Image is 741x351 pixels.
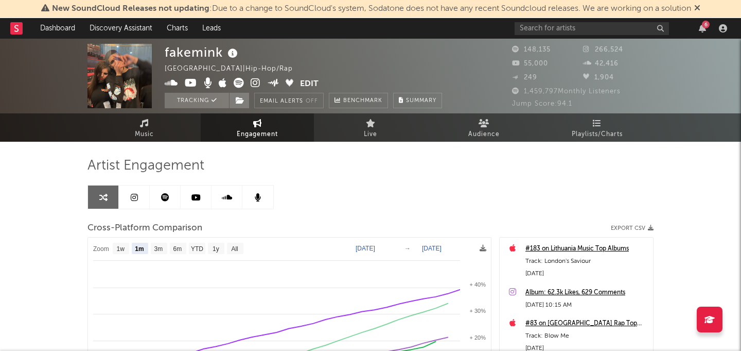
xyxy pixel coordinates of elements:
[512,74,537,81] span: 249
[525,287,648,299] a: Album: 62.3k Likes, 629 Comments
[512,60,548,67] span: 55,000
[329,93,388,108] a: Benchmark
[364,128,377,141] span: Live
[525,268,648,280] div: [DATE]
[52,5,691,13] span: : Due to a change to SoundCloud's system, Sodatone does not have any recent Soundcloud releases. ...
[231,245,238,253] text: All
[201,113,314,142] a: Engagement
[135,128,154,141] span: Music
[699,24,706,32] button: 6
[254,93,324,108] button: Email AlertsOff
[470,335,486,341] text: + 20%
[512,101,572,107] span: Jump Score: 94.1
[135,245,144,253] text: 1m
[470,281,486,288] text: + 40%
[237,128,278,141] span: Engagement
[87,160,204,172] span: Artist Engagement
[300,78,319,91] button: Edit
[515,22,669,35] input: Search for artists
[356,245,375,252] text: [DATE]
[422,245,442,252] text: [DATE]
[404,245,411,252] text: →
[702,21,710,28] div: 6
[468,128,500,141] span: Audience
[512,46,551,53] span: 148,135
[525,243,648,255] a: #183 on Lithuania Music Top Albums
[314,113,427,142] a: Live
[406,98,436,104] span: Summary
[160,18,195,39] a: Charts
[87,113,201,142] a: Music
[165,63,305,75] div: [GEOGRAPHIC_DATA] | Hip-Hop/Rap
[470,308,486,314] text: + 30%
[213,245,219,253] text: 1y
[427,113,540,142] a: Audience
[540,113,654,142] a: Playlists/Charts
[195,18,228,39] a: Leads
[165,44,240,61] div: fakemink
[525,330,648,342] div: Track: Blow Me
[191,245,203,253] text: YTD
[82,18,160,39] a: Discovery Assistant
[611,225,654,231] button: Export CSV
[512,88,621,95] span: 1,459,797 Monthly Listeners
[583,74,614,81] span: 1,904
[154,245,163,253] text: 3m
[87,222,202,235] span: Cross-Platform Comparison
[173,245,182,253] text: 6m
[343,95,382,107] span: Benchmark
[117,245,125,253] text: 1w
[583,60,619,67] span: 42,416
[33,18,82,39] a: Dashboard
[525,255,648,268] div: Track: London's Saviour
[165,93,229,108] button: Tracking
[694,5,700,13] span: Dismiss
[525,317,648,330] a: #83 on [GEOGRAPHIC_DATA] Rap Top 200
[572,128,623,141] span: Playlists/Charts
[93,245,109,253] text: Zoom
[52,5,209,13] span: New SoundCloud Releases not updating
[583,46,623,53] span: 266,524
[393,93,442,108] button: Summary
[306,98,318,104] em: Off
[525,299,648,311] div: [DATE] 10:15 AM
